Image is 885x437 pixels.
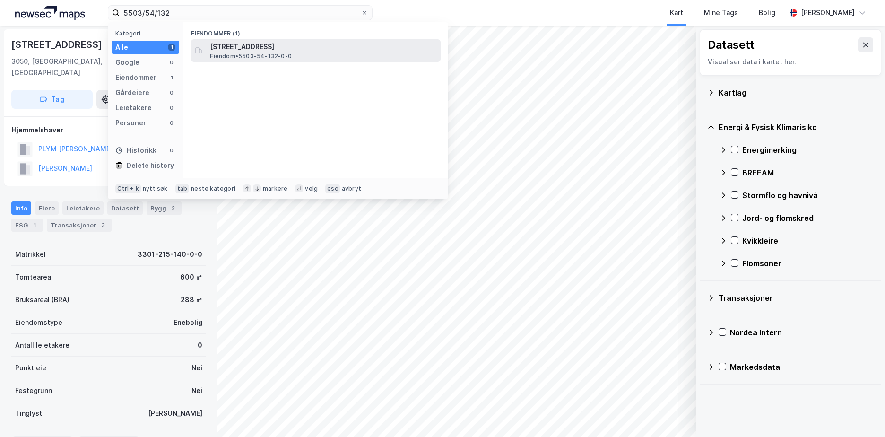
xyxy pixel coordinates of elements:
[730,361,874,373] div: Markedsdata
[15,362,46,374] div: Punktleie
[30,220,39,230] div: 1
[742,190,874,201] div: Stormflo og havnivå
[35,201,59,215] div: Eiere
[191,385,202,396] div: Nei
[183,22,448,39] div: Eiendommer (1)
[708,37,755,52] div: Datasett
[115,30,179,37] div: Kategori
[15,385,52,396] div: Festegrunn
[47,218,112,232] div: Transaksjoner
[719,292,874,304] div: Transaksjoner
[115,42,128,53] div: Alle
[191,362,202,374] div: Nei
[708,56,873,68] div: Visualiser data i kartet her.
[198,340,202,351] div: 0
[127,160,174,171] div: Delete history
[148,408,202,419] div: [PERSON_NAME]
[838,392,885,437] iframe: Chat Widget
[15,317,62,328] div: Eiendomstype
[11,201,31,215] div: Info
[210,52,292,60] span: Eiendom • 5503-54-132-0-0
[704,7,738,18] div: Mine Tags
[305,185,318,192] div: velg
[759,7,775,18] div: Bolig
[11,218,43,232] div: ESG
[263,185,287,192] div: markere
[11,37,104,52] div: [STREET_ADDRESS]
[115,72,156,83] div: Eiendommer
[181,294,202,306] div: 288 ㎡
[730,327,874,338] div: Nordea Intern
[175,184,190,193] div: tab
[12,124,206,136] div: Hjemmelshaver
[11,56,152,79] div: 3050, [GEOGRAPHIC_DATA], [GEOGRAPHIC_DATA]
[342,185,361,192] div: avbryt
[168,59,175,66] div: 0
[115,57,139,68] div: Google
[120,6,361,20] input: Søk på adresse, matrikkel, gårdeiere, leietakere eller personer
[742,167,874,178] div: BREEAM
[115,117,146,129] div: Personer
[138,249,202,260] div: 3301-215-140-0-0
[168,119,175,127] div: 0
[742,258,874,269] div: Flomsoner
[742,144,874,156] div: Energimerking
[115,145,156,156] div: Historikk
[168,104,175,112] div: 0
[210,41,437,52] span: [STREET_ADDRESS]
[115,184,141,193] div: Ctrl + k
[143,185,168,192] div: nytt søk
[15,408,42,419] div: Tinglyst
[15,6,85,20] img: logo.a4113a55bc3d86da70a041830d287a7e.svg
[670,7,683,18] div: Kart
[15,249,46,260] div: Matrikkel
[168,89,175,96] div: 0
[801,7,855,18] div: [PERSON_NAME]
[15,294,69,306] div: Bruksareal (BRA)
[98,220,108,230] div: 3
[168,203,178,213] div: 2
[15,271,53,283] div: Tomteareal
[15,340,69,351] div: Antall leietakere
[719,87,874,98] div: Kartlag
[174,317,202,328] div: Enebolig
[168,147,175,154] div: 0
[62,201,104,215] div: Leietakere
[147,201,182,215] div: Bygg
[742,212,874,224] div: Jord- og flomskred
[719,122,874,133] div: Energi & Fysisk Klimarisiko
[180,271,202,283] div: 600 ㎡
[168,74,175,81] div: 1
[115,87,149,98] div: Gårdeiere
[325,184,340,193] div: esc
[742,235,874,246] div: Kvikkleire
[11,90,93,109] button: Tag
[115,102,152,114] div: Leietakere
[107,201,143,215] div: Datasett
[168,44,175,51] div: 1
[191,185,235,192] div: neste kategori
